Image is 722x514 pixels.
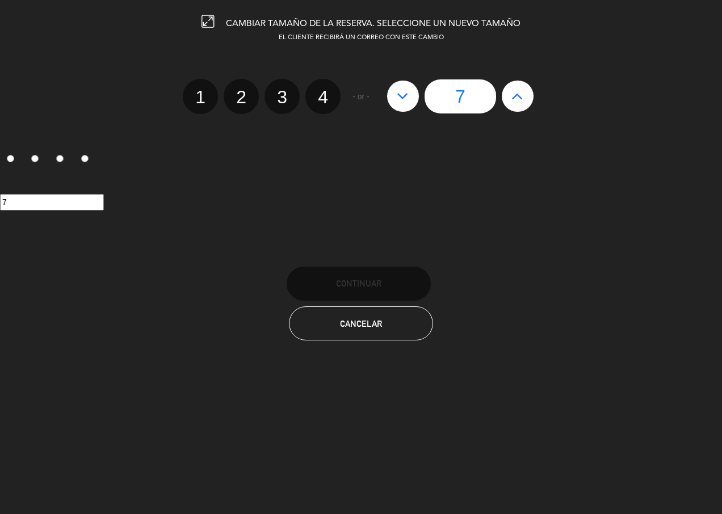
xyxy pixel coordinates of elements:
label: 1 [183,79,218,114]
label: 4 [74,150,99,169]
label: 4 [305,79,341,114]
button: Continuar [287,267,431,301]
span: Cancelar [340,319,382,328]
input: 2 [31,155,39,162]
label: 2 [224,79,259,114]
button: Cancelar [289,306,433,340]
span: - or - [352,90,370,103]
span: Continuar [336,279,381,288]
label: 3 [50,150,75,169]
span: EL CLIENTE RECIBIRÁ UN CORREO CON ESTE CAMBIO [279,35,444,41]
span: CAMBIAR TAMAÑO DE LA RESERVA. SELECCIONE UN NUEVO TAMAÑO [226,19,520,28]
input: 1 [7,155,14,162]
label: 2 [25,150,50,169]
input: 4 [81,155,89,162]
label: 3 [265,79,300,114]
input: 3 [56,155,64,162]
